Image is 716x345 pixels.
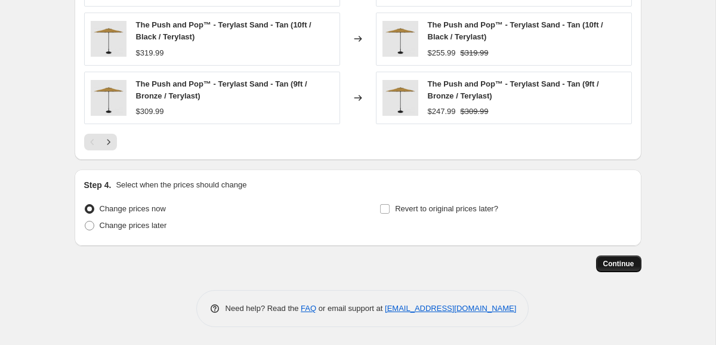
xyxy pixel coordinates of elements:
img: 1_The_Push_And_Pop_Black_Market_Umbrellas_Terylast_Sand_Tan_Midtown_Umbrellas_78238ff9-b949-4d2f-... [91,21,126,57]
strike: $309.99 [461,106,489,118]
div: $319.99 [136,47,164,59]
span: The Push and Pop™ - Terylast Sand - Tan (10ft / Black / Terylast) [136,20,311,41]
a: [EMAIL_ADDRESS][DOMAIN_NAME] [385,304,516,313]
div: $255.99 [428,47,456,59]
a: FAQ [301,304,316,313]
img: 1_The_Push_And_Pop_Black_Market_Umbrellas_Terylast_Sand_Tan_Midtown_Umbrellas_78238ff9-b949-4d2f-... [91,80,126,116]
span: or email support at [316,304,385,313]
span: Change prices now [100,204,166,213]
button: Next [100,134,117,150]
span: Revert to original prices later? [395,204,498,213]
button: Continue [596,255,641,272]
h2: Step 4. [84,179,112,191]
div: $309.99 [136,106,164,118]
nav: Pagination [84,134,117,150]
span: Continue [603,259,634,269]
span: The Push and Pop™ - Terylast Sand - Tan (9ft / Bronze / Terylast) [428,79,599,100]
img: 1_The_Push_And_Pop_Black_Market_Umbrellas_Terylast_Sand_Tan_Midtown_Umbrellas_78238ff9-b949-4d2f-... [382,21,418,57]
strike: $319.99 [461,47,489,59]
span: Need help? Read the [226,304,301,313]
div: $247.99 [428,106,456,118]
span: The Push and Pop™ - Terylast Sand - Tan (9ft / Bronze / Terylast) [136,79,307,100]
span: Change prices later [100,221,167,230]
img: 1_The_Push_And_Pop_Black_Market_Umbrellas_Terylast_Sand_Tan_Midtown_Umbrellas_78238ff9-b949-4d2f-... [382,80,418,116]
p: Select when the prices should change [116,179,246,191]
span: The Push and Pop™ - Terylast Sand - Tan (10ft / Black / Terylast) [428,20,603,41]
